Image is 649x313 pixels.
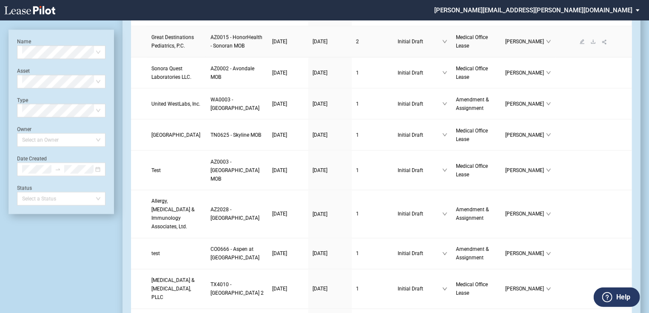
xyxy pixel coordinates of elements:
[272,132,287,138] span: [DATE]
[356,251,359,257] span: 1
[151,166,202,175] a: Test
[442,251,447,256] span: down
[398,210,442,218] span: Initial Draft
[272,39,287,45] span: [DATE]
[456,206,497,223] a: Amendment & Assignment
[546,70,551,75] span: down
[356,100,390,108] a: 1
[356,131,390,139] a: 1
[442,70,447,75] span: down
[272,211,287,217] span: [DATE]
[313,167,327,173] span: [DATE]
[356,167,359,173] span: 1
[151,167,161,173] span: Test
[356,211,359,217] span: 1
[456,33,497,50] a: Medical Office Lease
[272,286,287,292] span: [DATE]
[151,251,160,257] span: test
[356,210,390,218] a: 1
[313,132,327,138] span: [DATE]
[151,250,202,258] a: test
[456,247,489,261] span: Amendment & Assignment
[272,37,304,46] a: [DATE]
[272,101,287,107] span: [DATE]
[442,101,447,106] span: down
[211,159,259,182] span: AZ0003 - Palm Valley MOB
[17,185,32,191] label: Status
[313,37,347,46] a: [DATE]
[211,66,254,80] span: AZ0002 - Avondale MOB
[313,286,327,292] span: [DATE]
[442,212,447,217] span: down
[211,158,264,183] a: AZ0003 - [GEOGRAPHIC_DATA] MOB
[211,64,264,81] a: AZ0002 - Avondale MOB
[398,285,442,293] span: Initial Draft
[546,287,551,292] span: down
[211,132,261,138] span: TN0625 - Skyline MOB
[456,66,488,80] span: Medical Office Lease
[151,132,200,138] span: Belmont University
[577,39,588,45] a: edit
[456,281,497,298] a: Medical Office Lease
[211,281,264,298] a: TX4010 - [GEOGRAPHIC_DATA] 2
[17,126,31,132] label: Owner
[272,285,304,293] a: [DATE]
[211,207,259,221] span: AZ2028 - Medical Plaza IV
[356,101,359,107] span: 1
[272,69,304,77] a: [DATE]
[456,245,497,262] a: Amendment & Assignment
[356,132,359,138] span: 1
[456,126,497,144] a: Medical Office Lease
[505,100,546,108] span: [PERSON_NAME]
[546,212,551,217] span: down
[272,167,287,173] span: [DATE]
[211,206,264,223] a: AZ2028 - [GEOGRAPHIC_DATA]
[356,39,359,45] span: 2
[211,245,264,262] a: CO0666 - Aspen at [GEOGRAPHIC_DATA]
[272,131,304,139] a: [DATE]
[505,37,546,46] span: [PERSON_NAME]
[272,251,287,257] span: [DATE]
[456,207,489,221] span: Amendment & Assignment
[442,39,447,44] span: down
[580,39,585,44] span: edit
[456,97,489,111] span: Amendment & Assignment
[211,282,264,296] span: TX4010 - Southwest Plaza 2
[546,168,551,173] span: down
[313,70,327,76] span: [DATE]
[55,167,61,172] span: swap-right
[398,100,442,108] span: Initial Draft
[272,210,304,218] a: [DATE]
[398,166,442,175] span: Initial Draft
[546,132,551,138] span: down
[211,34,262,49] span: AZ0015 - HonorHealth - Sonoran MOB
[546,101,551,106] span: down
[398,37,442,46] span: Initial Draft
[313,251,327,257] span: [DATE]
[456,128,488,142] span: Medical Office Lease
[151,278,194,301] span: Complete Allergy & Asthma, PLLC
[313,131,347,139] a: [DATE]
[151,34,194,49] span: Great Destinations Pediatrics, P.C.
[356,286,359,292] span: 1
[616,292,630,303] label: Help
[313,166,347,175] a: [DATE]
[546,251,551,256] span: down
[456,95,497,112] a: Amendment & Assignment
[211,247,259,261] span: CO0666 - Aspen at Sky Ridge
[456,34,488,49] span: Medical Office Lease
[151,66,191,80] span: Sonora Quest Laboratories LLC.
[272,70,287,76] span: [DATE]
[602,39,608,45] span: share-alt
[272,166,304,175] a: [DATE]
[456,282,488,296] span: Medical Office Lease
[505,69,546,77] span: [PERSON_NAME]
[442,132,447,138] span: down
[505,210,546,218] span: [PERSON_NAME]
[356,69,390,77] a: 1
[151,276,202,302] a: [MEDICAL_DATA] & [MEDICAL_DATA], PLLC
[272,100,304,108] a: [DATE]
[456,162,497,179] a: Medical Office Lease
[313,210,347,218] a: [DATE]
[398,250,442,258] span: Initial Draft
